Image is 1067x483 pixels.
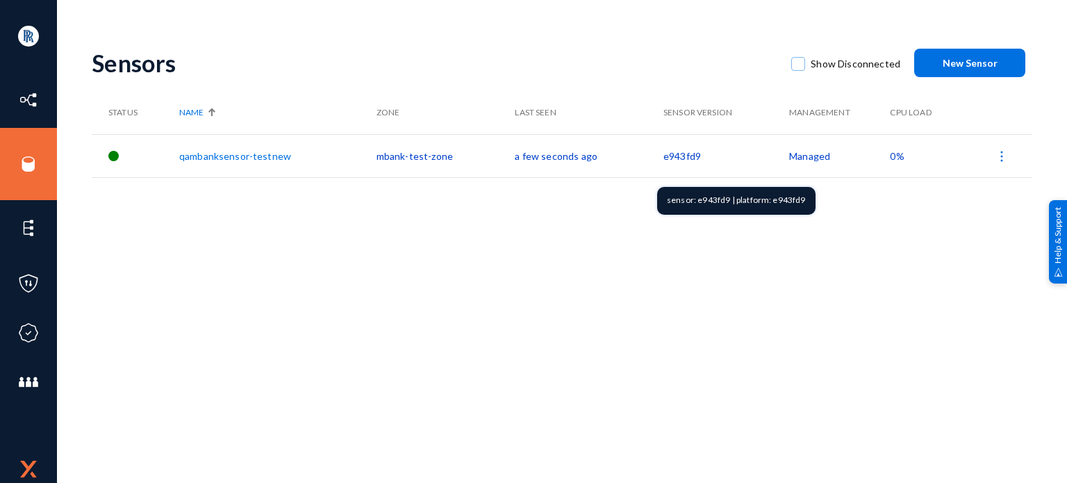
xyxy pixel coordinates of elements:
th: Sensor Version [663,91,789,134]
img: icon-more.svg [995,149,1009,163]
div: Sensors [92,49,777,77]
img: help_support.svg [1054,268,1063,277]
th: Management [789,91,890,134]
button: New Sensor [914,49,1025,77]
span: Name [179,106,204,119]
th: CPU Load [890,91,958,134]
img: ACg8ocIYTKoRdXkEwFzTB5MD8V-_dbWh6aohPNDc60sa0202AD9Ucmo=s96-c [18,26,39,47]
td: mbank-test-zone [377,134,515,177]
div: Help & Support [1049,199,1067,283]
span: New Sensor [943,57,998,69]
span: Show Disconnected [811,54,900,74]
img: icon-sources.svg [18,154,39,174]
img: icon-compliance.svg [18,322,39,343]
img: icon-inventory.svg [18,90,39,110]
a: qambanksensor-testnew [179,150,291,162]
th: Status [92,91,179,134]
th: Zone [377,91,515,134]
div: Name [179,106,370,119]
img: icon-policies.svg [18,273,39,294]
img: icon-members.svg [18,372,39,393]
td: Managed [789,134,890,177]
span: 0% [890,150,904,162]
div: sensor: e943fd9 | platform: e943fd9 [657,187,816,215]
td: e943fd9 [663,134,789,177]
th: Last Seen [515,91,663,134]
td: a few seconds ago [515,134,663,177]
img: icon-elements.svg [18,218,39,238]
